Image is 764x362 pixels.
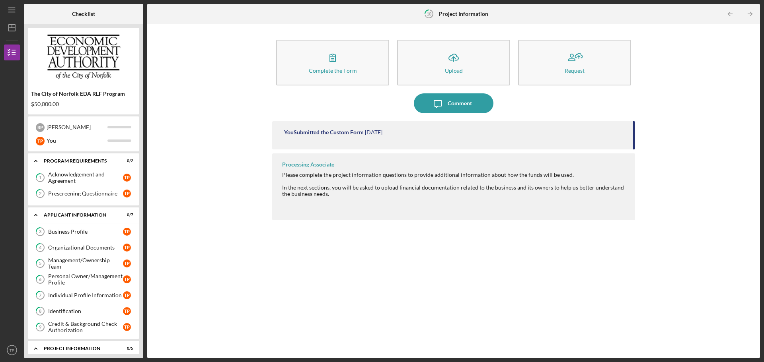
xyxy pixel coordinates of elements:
div: 0 / 5 [119,346,133,351]
tspan: 7 [39,293,42,298]
div: R P [36,123,45,132]
tspan: 8 [39,309,41,314]
button: Comment [414,93,493,113]
div: T P [123,174,131,182]
div: Identification [48,308,123,314]
div: 0 / 2 [119,159,133,163]
div: $50,000.00 [31,101,136,107]
div: In the next sections, you will be asked to upload financial documentation related to the business... [282,184,627,197]
div: T P [123,323,131,331]
div: The City of Norfolk EDA RLF Program [31,91,136,97]
b: Project Information [439,11,488,17]
tspan: 1 [39,175,41,180]
div: Management/Ownership Team [48,257,123,270]
div: Complete the Form [309,68,357,74]
div: T P [123,291,131,299]
a: 3Business ProfileTP [32,224,135,240]
div: T P [123,228,131,236]
div: Acknowledgement and Agreement [48,171,123,184]
tspan: 5 [39,261,41,266]
div: Individual Profile Information [48,292,123,298]
a: 5Management/Ownership TeamTP [32,256,135,271]
div: Credit & Background Check Authorization [48,321,123,333]
b: Checklist [72,11,95,17]
button: Upload [397,40,510,85]
a: 2Prescreening QuestionnaireTP [32,186,135,201]
div: T P [123,259,131,267]
tspan: 4 [39,245,42,250]
div: T P [36,137,45,145]
div: T P [123,307,131,315]
div: T P [123,275,131,283]
div: Personal Owner/Management Profile [48,273,123,286]
tspan: 6 [39,277,42,282]
time: 2025-10-13 17:04 [365,129,382,136]
button: TP [4,342,20,358]
div: [PERSON_NAME] [47,120,107,134]
a: 1Acknowledgement and AgreementTP [32,170,135,186]
div: 0 / 7 [119,213,133,217]
img: Product logo [28,32,139,79]
div: Business Profile [48,228,123,235]
tspan: 3 [39,229,41,234]
div: Organizational Documents [48,244,123,251]
div: Please complete the project information questions to provide additional information about how the... [282,172,627,178]
a: 8IdentificationTP [32,303,135,319]
a: 6Personal Owner/Management ProfileTP [32,271,135,287]
div: T P [123,244,131,252]
div: Program Requirements [44,159,113,163]
text: TP [10,348,14,352]
div: Processing Associate [282,161,334,168]
div: T P [123,190,131,197]
button: Request [518,40,631,85]
tspan: 2 [39,191,41,196]
button: Complete the Form [276,40,389,85]
div: Comment [448,93,472,113]
div: Upload [445,68,463,74]
a: 4Organizational DocumentsTP [32,240,135,256]
tspan: 10 [426,11,431,16]
tspan: 9 [39,325,42,330]
div: Request [565,68,585,74]
div: You Submitted the Custom Form [284,129,364,136]
div: PROJECT INFORMATION [44,346,113,351]
a: 7Individual Profile InformationTP [32,287,135,303]
div: APPLICANT INFORMATION [44,213,113,217]
a: 9Credit & Background Check AuthorizationTP [32,319,135,335]
div: You [47,134,107,147]
div: Prescreening Questionnaire [48,190,123,197]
